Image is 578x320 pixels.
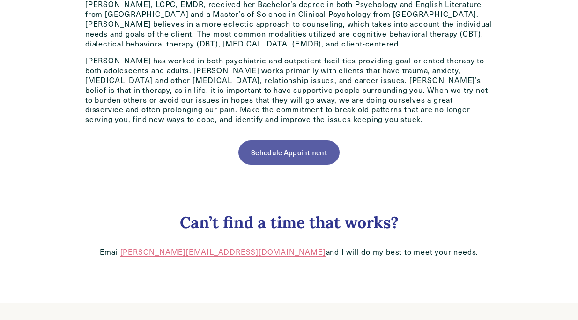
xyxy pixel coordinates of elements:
a: Schedule Appointment [238,140,339,165]
p: Email and I will do my best to meet your needs. [85,247,493,257]
a: [PERSON_NAME][EMAIL_ADDRESS][DOMAIN_NAME] [120,247,326,257]
p: [PERSON_NAME] has worked in both psychiatric and outpatient facilities providing goal-oriented th... [85,56,493,124]
h3: Can’t find a time that works? [85,213,493,232]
